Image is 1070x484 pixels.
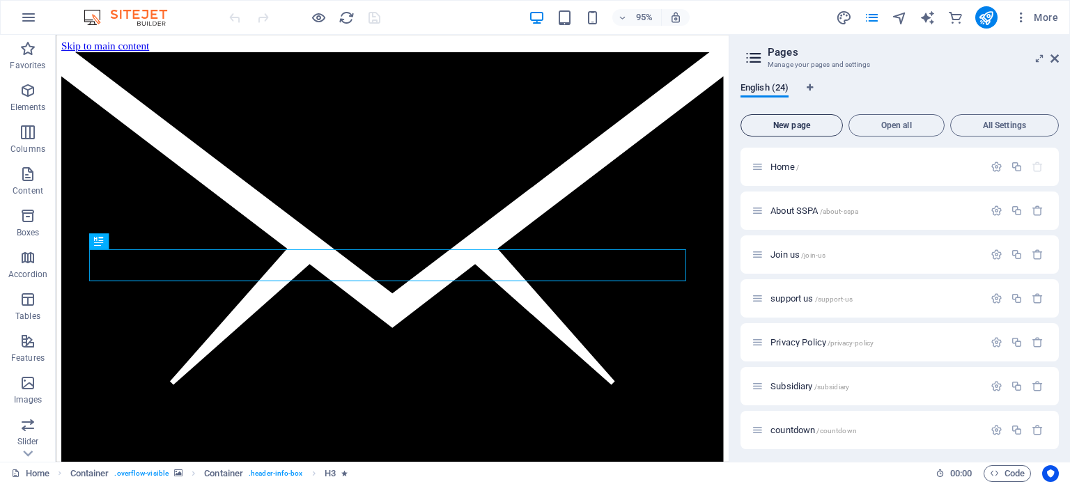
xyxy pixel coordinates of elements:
span: All Settings [956,121,1053,130]
a: Skip to main content [6,6,98,17]
nav: breadcrumb [70,465,348,482]
span: /countdown [816,427,856,435]
i: Publish [978,10,994,26]
span: Open all [855,121,938,130]
button: All Settings [950,114,1059,136]
div: Home/ [766,162,984,171]
i: Reload page [339,10,355,26]
button: commerce [947,9,964,26]
h3: Manage your pages and settings [768,58,1031,71]
i: Design (Ctrl+Alt+Y) [836,10,852,26]
button: pages [864,9,881,26]
div: Duplicate [1011,205,1023,217]
div: Settings [991,380,1002,392]
p: Favorites [10,60,45,71]
span: : [960,468,962,478]
span: Click to select. Double-click to edit [70,465,109,482]
span: / [796,164,799,171]
i: On resize automatically adjust zoom level to fit chosen device. [669,11,682,24]
span: Click to select. Double-click to edit [325,465,336,482]
span: /about-sspa [820,208,859,215]
p: Tables [15,311,40,322]
button: design [836,9,853,26]
div: support us/support-us [766,294,984,303]
button: Code [984,465,1031,482]
button: More [1009,6,1064,29]
i: Element contains an animation [341,469,348,477]
div: Duplicate [1011,380,1023,392]
div: Remove [1032,249,1044,260]
button: Click here to leave preview mode and continue editing [310,9,327,26]
img: Editor Logo [80,9,185,26]
i: Navigator [892,10,908,26]
span: /support-us [815,295,853,303]
span: Click to open page [770,337,874,348]
p: Accordion [8,269,47,280]
div: About SSPA/about-sspa [766,206,984,215]
div: Settings [991,336,1002,348]
div: Privacy Policy/privacy-policy [766,338,984,347]
span: New page [747,121,837,130]
div: Settings [991,292,1002,304]
h2: Pages [768,46,1059,58]
span: Click to open page [770,381,849,391]
p: Columns [10,143,45,155]
p: Slider [17,436,39,447]
i: Commerce [947,10,963,26]
span: Click to open page [770,205,858,216]
div: Duplicate [1011,336,1023,348]
span: Click to open page [770,249,825,260]
div: The startpage cannot be deleted [1032,161,1044,173]
span: . header-info-box [249,465,303,482]
i: This element contains a background [174,469,183,477]
div: Remove [1032,380,1044,392]
span: . overflow-visible [114,465,169,482]
i: Pages (Ctrl+Alt+S) [864,10,880,26]
button: reload [338,9,355,26]
p: Features [11,352,45,364]
button: Open all [848,114,945,136]
span: /subsidiary [814,383,850,391]
div: Join us/join-us [766,250,984,259]
p: Content [13,185,43,196]
div: Duplicate [1011,292,1023,304]
div: Remove [1032,424,1044,436]
button: navigator [892,9,908,26]
div: Settings [991,161,1002,173]
div: Remove [1032,336,1044,348]
div: Duplicate [1011,424,1023,436]
div: Settings [991,249,1002,260]
h6: Session time [936,465,972,482]
a: Click to cancel selection. Double-click to open Pages [11,465,49,482]
p: Elements [10,102,46,113]
span: /privacy-policy [828,339,874,347]
span: Click to open page [770,425,857,435]
h6: 95% [633,9,656,26]
div: Duplicate [1011,161,1023,173]
div: Remove [1032,205,1044,217]
span: Click to open page [770,162,799,172]
span: English (24) [741,79,789,99]
div: Language Tabs [741,82,1059,109]
span: /join-us [801,251,825,259]
button: New page [741,114,843,136]
span: More [1014,10,1058,24]
button: publish [975,6,998,29]
button: Usercentrics [1042,465,1059,482]
span: Click to select. Double-click to edit [204,465,243,482]
span: Click to open page [770,293,853,304]
p: Boxes [17,227,40,238]
div: Settings [991,205,1002,217]
p: Images [14,394,42,405]
div: Duplicate [1011,249,1023,260]
div: countdown/countdown [766,426,984,435]
button: 95% [612,9,662,26]
div: Subsidiary/subsidiary [766,382,984,391]
button: text_generator [920,9,936,26]
div: Remove [1032,292,1044,304]
i: AI Writer [920,10,936,26]
span: 00 00 [950,465,972,482]
span: Code [990,465,1025,482]
div: Settings [991,424,1002,436]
